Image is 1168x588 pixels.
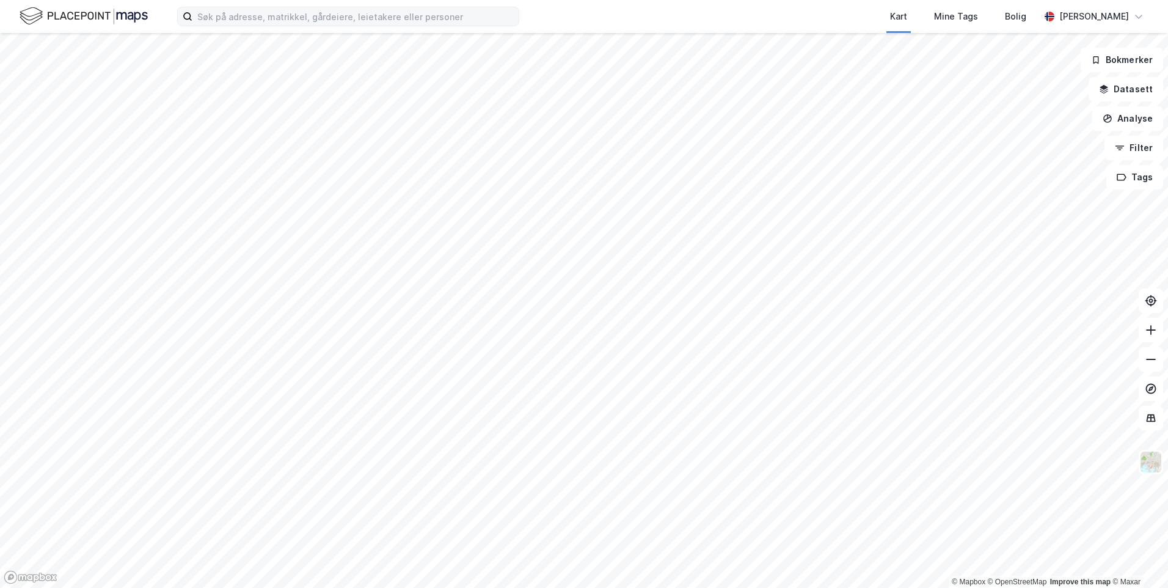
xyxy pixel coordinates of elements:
[20,6,148,27] img: logo.f888ab2527a4732fd821a326f86c7f29.svg
[192,7,519,26] input: Søk på adresse, matrikkel, gårdeiere, leietakere eller personer
[890,9,907,24] div: Kart
[1107,529,1168,588] iframe: Chat Widget
[1107,529,1168,588] div: Kontrollprogram for chat
[934,9,978,24] div: Mine Tags
[1059,9,1129,24] div: [PERSON_NAME]
[1005,9,1026,24] div: Bolig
